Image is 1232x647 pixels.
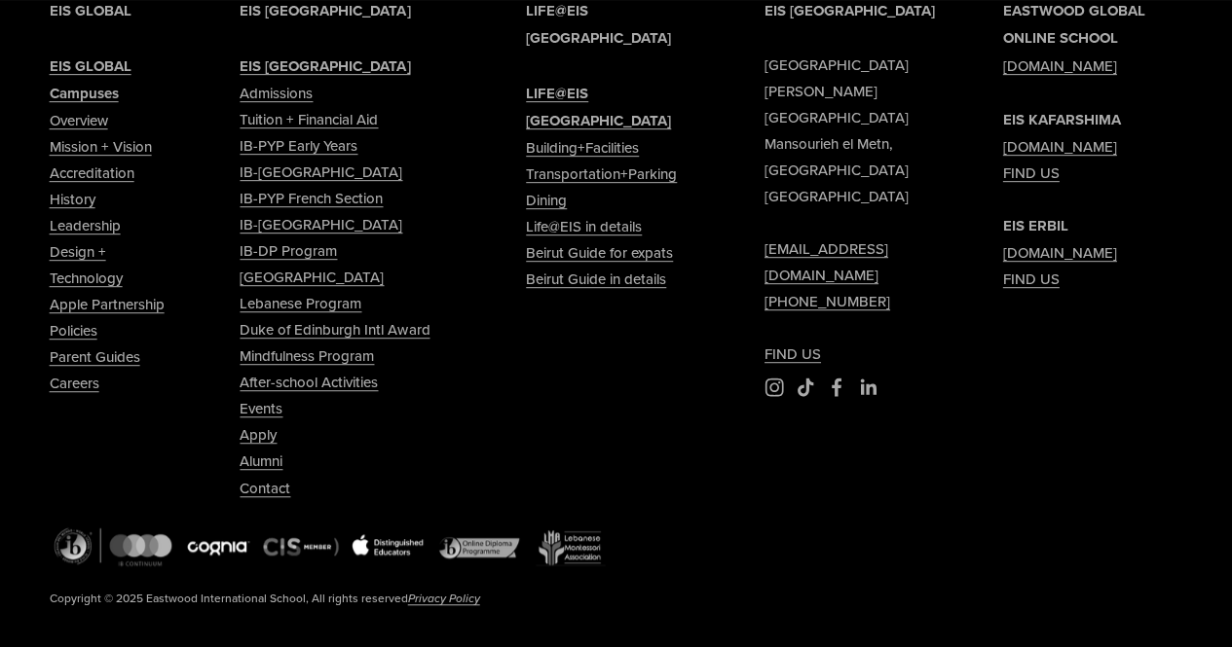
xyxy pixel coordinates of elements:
[1003,133,1117,160] a: [DOMAIN_NAME]
[240,475,290,501] a: Contact
[240,421,277,448] a: Apply
[50,107,108,133] a: Overview
[408,588,480,609] a: Privacy Policy
[240,342,374,369] a: Mindfulness Program
[526,239,673,266] a: Beirut Guide for expats
[526,134,639,161] a: Building+Facilities
[1003,266,1060,292] a: FIND US
[1003,109,1121,130] strong: EIS KAFARSHIMA
[50,317,97,343] a: Policies
[1003,160,1060,186] a: FIND US
[50,80,119,107] a: Campuses
[240,264,384,290] a: [GEOGRAPHIC_DATA]
[526,213,642,239] a: Life@EIS in details
[240,395,282,421] a: Events
[240,369,378,395] a: After-school Activities
[240,448,282,474] a: Alumni
[240,185,383,211] a: IB-PYP French Section
[50,588,563,609] p: Copyright © 2025 Eastwood International School, All rights reserved
[827,377,846,397] a: Facebook
[796,377,815,397] a: TikTok
[50,212,121,238] a: Leadership
[50,133,152,160] a: Mission + Vision
[50,238,182,291] a: Design + Technology
[765,288,890,314] a: [PHONE_NUMBER]
[50,186,95,212] a: History
[50,160,134,186] a: Accreditation
[526,187,567,213] a: Dining
[50,370,99,396] a: Careers
[240,159,402,185] a: IB-[GEOGRAPHIC_DATA]
[240,237,337,264] a: IB-DP Program
[526,80,706,134] a: LIFE@EIS [GEOGRAPHIC_DATA]
[526,83,671,131] strong: LIFE@EIS [GEOGRAPHIC_DATA]
[50,83,119,104] strong: Campuses
[240,211,402,237] a: IB-[GEOGRAPHIC_DATA]
[526,266,666,292] a: Beirut Guide in details
[240,132,357,159] a: IB-PYP Early Years
[50,53,131,80] a: EIS GLOBAL
[240,53,410,80] a: EIS [GEOGRAPHIC_DATA]
[1003,239,1117,266] a: [DOMAIN_NAME]
[240,290,361,316] a: Lebanese Program
[765,377,784,397] a: Instagram
[240,55,410,77] strong: EIS [GEOGRAPHIC_DATA]
[858,377,877,397] a: LinkedIn
[526,161,677,187] a: Transportation+Parking
[765,341,821,367] a: FIND US
[50,291,165,317] a: Apple Partnership
[1003,53,1117,79] a: [DOMAIN_NAME]
[50,55,131,77] strong: EIS GLOBAL
[240,80,313,106] a: Admissions
[50,343,140,370] a: Parent Guides
[408,590,480,606] em: Privacy Policy
[765,235,945,288] a: [EMAIL_ADDRESS][DOMAIN_NAME]
[240,316,429,342] a: Duke of Edinburgh Intl Award
[240,106,378,132] a: Tuition + Financial Aid
[1003,215,1068,236] strong: EIS ERBIL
